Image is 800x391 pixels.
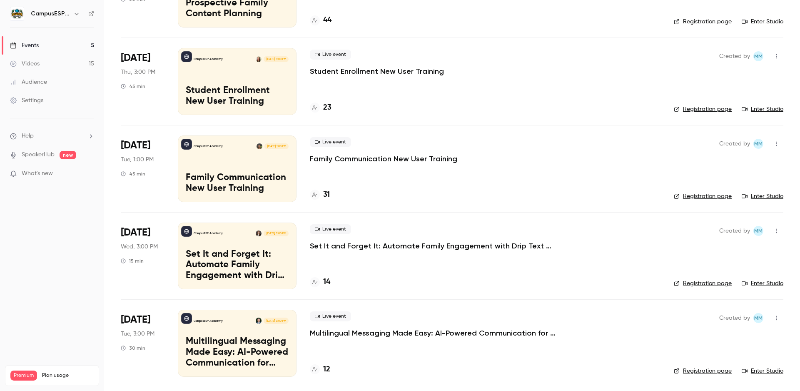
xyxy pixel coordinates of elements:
[10,96,43,105] div: Settings
[121,310,164,376] div: Oct 14 Tue, 3:00 PM (America/New York)
[323,276,330,288] h4: 14
[22,132,34,140] span: Help
[186,85,289,107] p: Student Enrollment New User Training
[310,154,457,164] a: Family Communication New User Training
[719,139,750,149] span: Created by
[194,231,223,236] p: CampusESP Academy
[310,15,331,26] a: 44
[719,313,750,323] span: Created by
[22,169,53,178] span: What's new
[310,50,351,60] span: Live event
[178,310,297,376] a: Multilingual Messaging Made Easy: AI-Powered Communication for Spanish-Speaking FamiliesCampusESP...
[84,170,94,178] iframe: Noticeable Trigger
[60,151,76,159] span: new
[121,330,155,338] span: Tue, 3:00 PM
[742,279,783,288] a: Enter Studio
[121,226,150,239] span: [DATE]
[31,10,70,18] h6: CampusESP Academy
[753,51,763,61] span: Mairin Matthews
[742,192,783,201] a: Enter Studio
[10,78,47,86] div: Audience
[754,313,763,323] span: MM
[674,279,732,288] a: Registration page
[264,318,288,323] span: [DATE] 3:00 PM
[121,170,145,177] div: 45 min
[10,371,37,381] span: Premium
[719,51,750,61] span: Created by
[674,367,732,375] a: Registration page
[310,311,351,321] span: Live event
[121,135,164,202] div: Sep 23 Tue, 1:00 PM (America/New York)
[742,105,783,113] a: Enter Studio
[753,139,763,149] span: Mairin Matthews
[121,48,164,115] div: Sep 18 Thu, 3:00 PM (America/New York)
[121,313,150,326] span: [DATE]
[264,231,288,236] span: [DATE] 3:00 PM
[186,249,289,281] p: Set It and Forget It: Automate Family Engagement with Drip Text Messages
[754,51,763,61] span: MM
[754,226,763,236] span: MM
[323,102,331,113] h4: 23
[310,241,560,251] a: Set It and Forget It: Automate Family Engagement with Drip Text Messages
[10,41,39,50] div: Events
[674,192,732,201] a: Registration page
[10,60,40,68] div: Videos
[310,189,330,201] a: 31
[323,189,330,201] h4: 31
[323,364,330,375] h4: 12
[310,328,560,338] a: Multilingual Messaging Made Easy: AI-Powered Communication for Spanish-Speaking Families
[121,51,150,65] span: [DATE]
[256,318,262,323] img: Albert Perera
[310,66,444,76] a: Student Enrollment New User Training
[742,367,783,375] a: Enter Studio
[310,102,331,113] a: 23
[121,155,154,164] span: Tue, 1:00 PM
[121,243,158,251] span: Wed, 3:00 PM
[754,139,763,149] span: MM
[674,18,732,26] a: Registration page
[194,144,223,148] p: CampusESP Academy
[257,143,262,149] img: Mira Gandhi
[194,319,223,323] p: CampusESP Academy
[310,224,351,234] span: Live event
[121,258,144,264] div: 15 min
[753,226,763,236] span: Mairin Matthews
[256,231,262,236] img: Rebecca McCrory
[194,57,223,61] p: CampusESP Academy
[186,336,289,368] p: Multilingual Messaging Made Easy: AI-Powered Communication for Spanish-Speaking Families
[22,150,55,159] a: SpeakerHub
[121,345,145,351] div: 30 min
[42,372,94,379] span: Plan usage
[121,139,150,152] span: [DATE]
[674,105,732,113] a: Registration page
[121,68,155,76] span: Thu, 3:00 PM
[10,7,24,20] img: CampusESP Academy
[178,135,297,202] a: Family Communication New User TrainingCampusESP AcademyMira Gandhi[DATE] 1:00 PMFamily Communicat...
[256,56,262,62] img: Mairin Matthews
[121,83,145,90] div: 45 min
[10,132,94,140] li: help-dropdown-opener
[310,276,330,288] a: 14
[264,143,288,149] span: [DATE] 1:00 PM
[323,15,331,26] h4: 44
[178,223,297,289] a: Set It and Forget It: Automate Family Engagement with Drip Text MessagesCampusESP AcademyRebecca ...
[264,56,288,62] span: [DATE] 3:00 PM
[753,313,763,323] span: Mairin Matthews
[310,137,351,147] span: Live event
[310,364,330,375] a: 12
[719,226,750,236] span: Created by
[121,223,164,289] div: Oct 8 Wed, 3:00 PM (America/New York)
[178,48,297,115] a: Student Enrollment New User TrainingCampusESP AcademyMairin Matthews[DATE] 3:00 PMStudent Enrollm...
[742,18,783,26] a: Enter Studio
[186,173,289,194] p: Family Communication New User Training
